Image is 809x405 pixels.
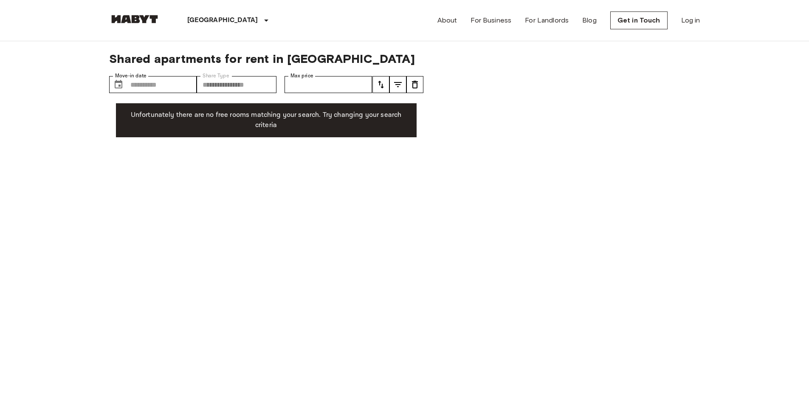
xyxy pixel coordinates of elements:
a: About [437,15,457,25]
a: Blog [582,15,597,25]
img: Habyt [109,15,160,23]
a: Get in Touch [610,11,668,29]
button: tune [372,76,389,93]
a: Log in [681,15,700,25]
label: Move-in date [115,72,147,79]
button: Choose date [110,76,127,93]
label: Max price [290,72,313,79]
button: tune [389,76,406,93]
p: [GEOGRAPHIC_DATA] [187,15,258,25]
p: Unfortunately there are no free rooms matching your search. Try changing your search criteria [123,110,410,130]
button: tune [406,76,423,93]
span: Shared apartments for rent in [GEOGRAPHIC_DATA] [109,51,423,66]
a: For Business [471,15,511,25]
label: Share Type [203,72,229,79]
a: For Landlords [525,15,569,25]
